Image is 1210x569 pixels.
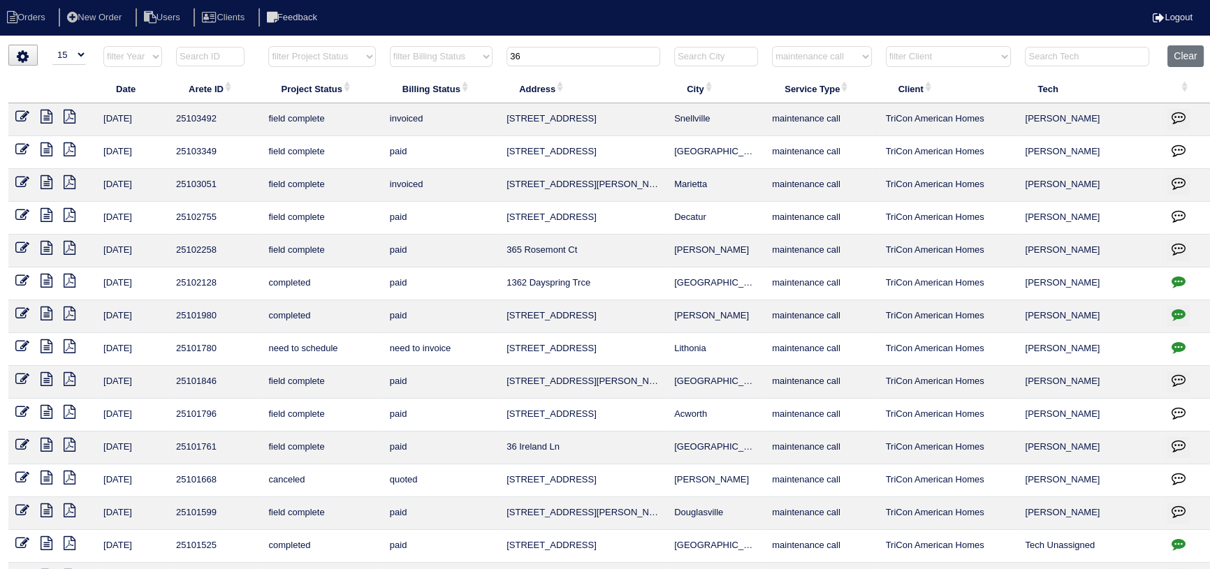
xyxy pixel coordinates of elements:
td: TriCon American Homes [879,399,1019,431]
td: maintenance call [765,202,878,235]
td: [PERSON_NAME] [1018,300,1160,333]
td: invoiced [383,169,500,202]
input: Search City [674,47,758,66]
td: [GEOGRAPHIC_DATA] [667,366,765,399]
td: [GEOGRAPHIC_DATA] [667,136,765,169]
td: [PERSON_NAME] [1018,497,1160,530]
td: [PERSON_NAME] [1018,366,1160,399]
td: [GEOGRAPHIC_DATA] [667,431,765,464]
td: [DATE] [96,431,169,464]
td: [PERSON_NAME] [1018,431,1160,464]
td: TriCon American Homes [879,431,1019,464]
td: 25101668 [169,464,261,497]
a: Clients [194,12,256,22]
td: 25101761 [169,431,261,464]
td: paid [383,497,500,530]
td: 25101780 [169,333,261,366]
td: maintenance call [765,103,878,136]
td: [DATE] [96,235,169,267]
td: [STREET_ADDRESS] [500,530,667,563]
td: [DATE] [96,103,169,136]
button: Clear [1167,45,1203,67]
td: paid [383,300,500,333]
td: TriCon American Homes [879,267,1019,300]
td: Marietta [667,169,765,202]
td: [DATE] [96,169,169,202]
th: Arete ID: activate to sort column ascending [169,74,261,103]
td: paid [383,431,500,464]
input: Search Tech [1025,47,1149,66]
td: 25103349 [169,136,261,169]
td: TriCon American Homes [879,169,1019,202]
td: [PERSON_NAME] [667,464,765,497]
th: Project Status: activate to sort column ascending [261,74,382,103]
td: TriCon American Homes [879,464,1019,497]
td: field complete [261,497,382,530]
td: [STREET_ADDRESS] [500,333,667,366]
td: [PERSON_NAME] [1018,103,1160,136]
td: invoiced [383,103,500,136]
td: [STREET_ADDRESS][PERSON_NAME] [500,497,667,530]
td: field complete [261,366,382,399]
td: [STREET_ADDRESS] [500,136,667,169]
td: [DATE] [96,300,169,333]
td: [DATE] [96,399,169,431]
td: field complete [261,399,382,431]
td: [PERSON_NAME] [1018,464,1160,497]
td: 365 Rosemont Ct [500,235,667,267]
td: TriCon American Homes [879,235,1019,267]
td: 25101525 [169,530,261,563]
th: Date [96,74,169,103]
td: maintenance call [765,530,878,563]
td: [DATE] [96,530,169,563]
td: paid [383,136,500,169]
td: [PERSON_NAME] [1018,267,1160,300]
td: paid [383,530,500,563]
td: Tech Unassigned [1018,530,1160,563]
td: [DATE] [96,464,169,497]
td: Acworth [667,399,765,431]
a: New Order [59,12,133,22]
td: 25103492 [169,103,261,136]
td: 1362 Dayspring Trce [500,267,667,300]
td: canceled [261,464,382,497]
th: Client: activate to sort column ascending [879,74,1019,103]
td: [STREET_ADDRESS] [500,103,667,136]
td: maintenance call [765,464,878,497]
td: maintenance call [765,333,878,366]
td: [DATE] [96,202,169,235]
td: completed [261,300,382,333]
th: Billing Status: activate to sort column ascending [383,74,500,103]
td: maintenance call [765,136,878,169]
td: field complete [261,202,382,235]
td: maintenance call [765,399,878,431]
a: Logout [1153,12,1193,22]
td: [STREET_ADDRESS][PERSON_NAME] [500,366,667,399]
td: maintenance call [765,235,878,267]
td: paid [383,235,500,267]
li: Clients [194,8,256,27]
td: Decatur [667,202,765,235]
td: [PERSON_NAME] [667,235,765,267]
td: [PERSON_NAME] [1018,235,1160,267]
td: [DATE] [96,366,169,399]
td: [STREET_ADDRESS] [500,464,667,497]
td: 25101980 [169,300,261,333]
td: [STREET_ADDRESS] [500,399,667,431]
td: [DATE] [96,136,169,169]
td: need to invoice [383,333,500,366]
th: City: activate to sort column ascending [667,74,765,103]
td: field complete [261,136,382,169]
input: Search Address [506,47,660,66]
input: Search ID [176,47,245,66]
td: field complete [261,431,382,464]
td: 25101599 [169,497,261,530]
td: [DATE] [96,333,169,366]
td: maintenance call [765,366,878,399]
td: completed [261,530,382,563]
td: TriCon American Homes [879,136,1019,169]
li: Users [136,8,191,27]
td: [STREET_ADDRESS] [500,202,667,235]
td: Snellville [667,103,765,136]
td: maintenance call [765,300,878,333]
